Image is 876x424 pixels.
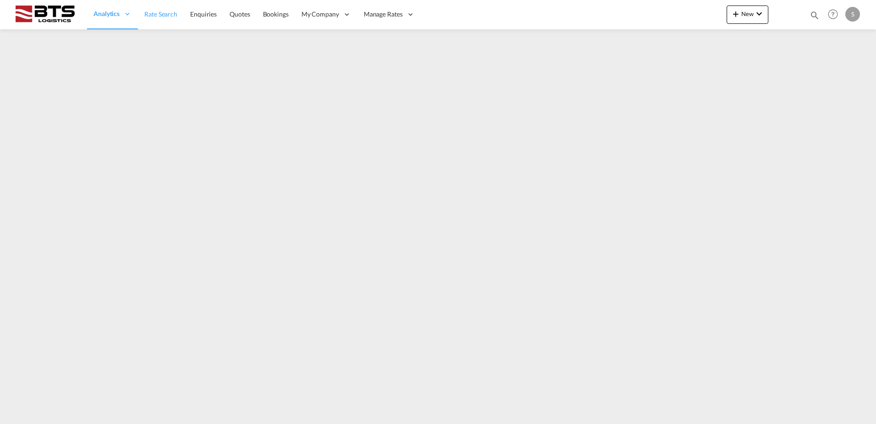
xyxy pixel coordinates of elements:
[810,10,820,24] div: icon-magnify
[845,7,860,22] div: S
[93,9,120,18] span: Analytics
[263,10,289,18] span: Bookings
[230,10,250,18] span: Quotes
[730,8,741,19] md-icon: icon-plus 400-fg
[730,10,765,17] span: New
[727,6,768,24] button: icon-plus 400-fgNewicon-chevron-down
[754,8,765,19] md-icon: icon-chevron-down
[825,6,841,22] span: Help
[14,4,76,25] img: cdcc71d0be7811ed9adfbf939d2aa0e8.png
[810,10,820,20] md-icon: icon-magnify
[190,10,217,18] span: Enquiries
[144,10,177,18] span: Rate Search
[825,6,845,23] div: Help
[301,10,339,19] span: My Company
[364,10,403,19] span: Manage Rates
